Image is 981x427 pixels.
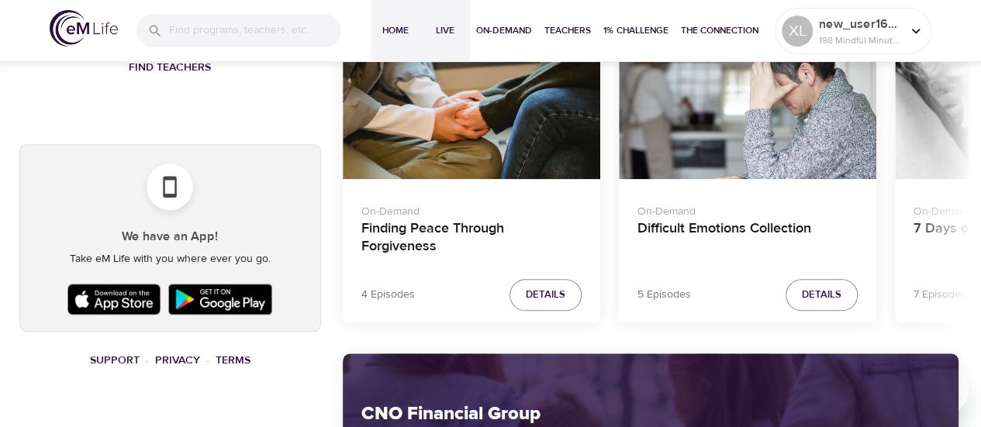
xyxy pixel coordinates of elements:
[343,35,600,180] button: Finding Peace Through Forgiveness
[526,286,565,304] span: Details
[637,287,691,303] p: 5 Episodes
[603,22,668,39] span: 1% Challenge
[782,15,813,46] div: XL
[802,286,841,304] span: Details
[50,10,118,46] img: logo
[90,353,140,367] a: Support
[33,251,308,267] p: Take eM Life with you where ever you go.
[361,220,582,257] h4: Finding Peace Through Forgiveness
[361,287,415,303] p: 4 Episodes
[169,14,341,47] input: Find programs, teachers, etc...
[361,403,941,425] h2: CNO Financial Group
[681,22,758,39] span: The Connection
[819,15,901,33] p: new_user1608587756
[33,229,308,245] h5: We have an App!
[64,280,164,319] img: Apple App Store
[19,350,321,371] nav: breadcrumb
[544,22,591,39] span: Teachers
[146,350,149,371] li: ·
[164,280,276,319] img: Google Play Store
[155,353,200,367] a: Privacy
[619,35,876,180] button: Difficult Emotions Collection
[129,58,211,77] span: Find Teachers
[637,198,858,220] p: On-Demand
[786,279,858,311] button: Details
[377,22,414,39] span: Home
[361,198,582,220] p: On-Demand
[819,33,901,47] p: 198 Mindful Minutes
[914,287,966,303] p: 7 Episodes
[637,220,858,257] h4: Difficult Emotions Collection
[427,22,464,39] span: Live
[919,365,969,415] iframe: Button to launch messaging window
[216,353,250,367] a: Terms
[206,350,209,371] li: ·
[509,279,582,311] button: Details
[476,22,532,39] span: On-Demand
[123,53,217,82] a: Find Teachers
